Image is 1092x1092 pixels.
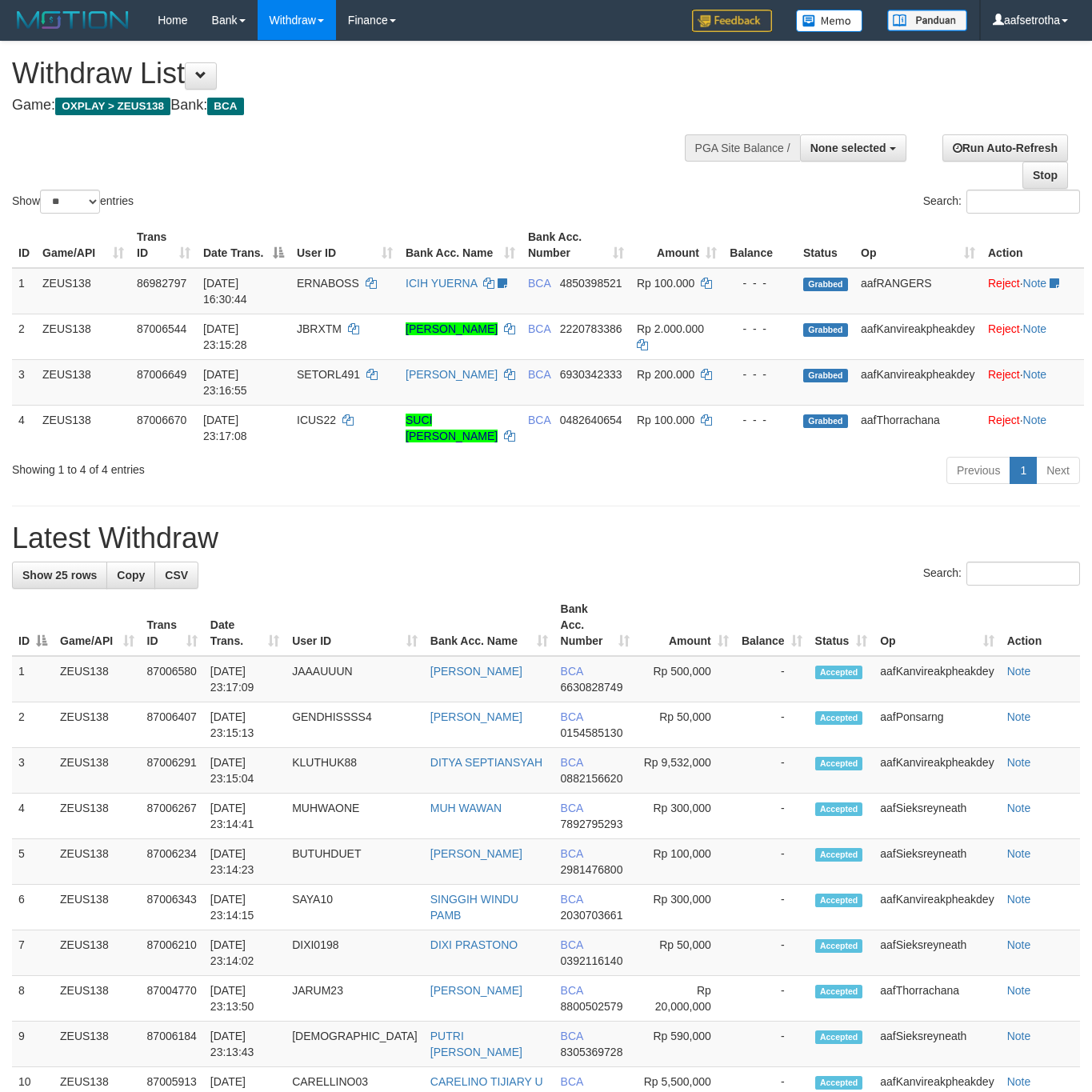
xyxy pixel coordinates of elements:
[735,976,809,1022] td: -
[1023,414,1047,426] a: Note
[803,414,848,428] span: Grabbed
[1007,802,1031,814] a: Note
[54,594,141,656] th: Game/API: activate to sort column ascending
[286,930,424,976] td: DIXI0198
[561,984,583,997] span: BCA
[560,368,622,381] span: Copy 6930342333 to clipboard
[692,10,772,32] img: Feedback.jpg
[636,885,735,930] td: Rp 300,000
[637,277,694,290] span: Rp 100.000
[141,748,204,794] td: 87006291
[430,893,518,922] a: SINGGIH WINDU PAMB
[528,368,550,381] span: BCA
[854,222,982,268] th: Op: activate to sort column ascending
[946,457,1010,484] a: Previous
[12,839,54,885] td: 5
[130,222,197,268] th: Trans ID: activate to sort column ascending
[297,322,342,335] span: JBRXTM
[204,656,286,702] td: [DATE] 23:17:09
[637,368,694,381] span: Rp 200.000
[636,1022,735,1067] td: Rp 590,000
[988,322,1020,335] a: Reject
[1007,665,1031,678] a: Note
[561,1046,623,1058] span: Copy 8305369728 to clipboard
[1007,847,1031,860] a: Note
[1007,756,1031,769] a: Note
[528,322,550,335] span: BCA
[1007,1030,1031,1042] a: Note
[854,268,982,314] td: aafRANGERS
[815,1076,863,1090] span: Accepted
[430,847,522,860] a: [PERSON_NAME]
[982,405,1084,450] td: ·
[12,98,712,114] h4: Game: Bank:
[810,142,886,154] span: None selected
[204,594,286,656] th: Date Trans.: activate to sort column ascending
[561,818,623,830] span: Copy 7892795293 to clipboard
[290,222,399,268] th: User ID: activate to sort column ascending
[1036,457,1080,484] a: Next
[636,930,735,976] td: Rp 50,000
[923,190,1080,214] label: Search:
[815,939,863,953] span: Accepted
[12,222,36,268] th: ID
[730,275,790,291] div: - - -
[12,748,54,794] td: 3
[982,314,1084,359] td: ·
[203,414,247,442] span: [DATE] 23:17:08
[297,414,336,426] span: ICUS22
[723,222,797,268] th: Balance
[522,222,630,268] th: Bank Acc. Number: activate to sort column ascending
[36,405,130,450] td: ZEUS138
[735,839,809,885] td: -
[204,930,286,976] td: [DATE] 23:14:02
[137,414,186,426] span: 87006670
[561,802,583,814] span: BCA
[735,748,809,794] td: -
[12,976,54,1022] td: 8
[204,839,286,885] td: [DATE] 23:14:23
[106,562,155,589] a: Copy
[561,1075,583,1088] span: BCA
[54,976,141,1022] td: ZEUS138
[815,1030,863,1044] span: Accepted
[735,885,809,930] td: -
[54,1022,141,1067] td: ZEUS138
[286,794,424,839] td: MUHWAONE
[430,710,522,723] a: [PERSON_NAME]
[141,885,204,930] td: 87006343
[815,666,863,679] span: Accepted
[636,702,735,748] td: Rp 50,000
[561,681,623,694] span: Copy 6630828749 to clipboard
[874,976,1000,1022] td: aafThorrachana
[637,414,694,426] span: Rp 100.000
[561,847,583,860] span: BCA
[815,985,863,998] span: Accepted
[137,277,186,290] span: 86982797
[636,594,735,656] th: Amount: activate to sort column ascending
[803,278,848,291] span: Grabbed
[561,726,623,739] span: Copy 0154585130 to clipboard
[286,839,424,885] td: BUTUHDUET
[1007,1075,1031,1088] a: Note
[141,702,204,748] td: 87006407
[430,756,542,769] a: DITYA SEPTIANSYAH
[12,930,54,976] td: 7
[1001,594,1080,656] th: Action
[1023,368,1047,381] a: Note
[887,10,967,31] img: panduan.png
[942,134,1068,162] a: Run Auto-Refresh
[730,321,790,337] div: - - -
[203,322,247,351] span: [DATE] 23:15:28
[636,656,735,702] td: Rp 500,000
[637,322,704,335] span: Rp 2.000.000
[286,976,424,1022] td: JARUM23
[424,594,554,656] th: Bank Acc. Name: activate to sort column ascending
[141,656,204,702] td: 87006580
[141,930,204,976] td: 87006210
[207,98,243,115] span: BCA
[1022,162,1068,189] a: Stop
[636,976,735,1022] td: Rp 20,000,000
[561,1000,623,1013] span: Copy 8800502579 to clipboard
[54,839,141,885] td: ZEUS138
